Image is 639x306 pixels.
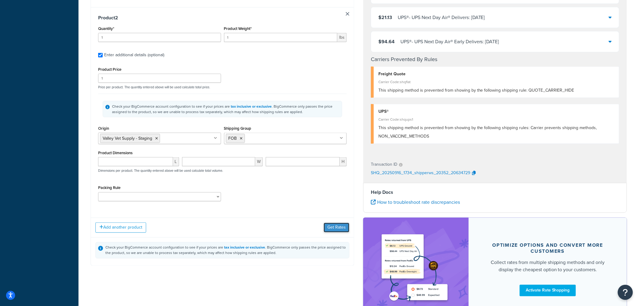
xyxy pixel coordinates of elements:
span: This shipping method is prevented from showing by the following shipping rules: Carrier prevents ... [378,125,597,139]
input: 0.0 [98,33,221,42]
div: Carrier Code: shqups1 [378,115,615,124]
button: Get Rates [324,223,349,233]
div: Check your BigCommerce account configuration to see if your prices are . BigCommerce only passes ... [105,245,347,256]
input: 0.00 [224,33,338,42]
a: Activate Rate Shopping [520,285,576,296]
div: Optimize options and convert more customers [483,243,612,255]
button: Add another product [95,223,146,233]
label: Shipping Group [224,126,252,131]
div: UPS® - UPS Next Day Air® Delivers: [DATE] [398,13,485,22]
div: Carrier Code: shqflat [378,78,615,86]
label: Quantity* [98,26,114,31]
p: Price per product. The quantity entered above will be used calculate total price. [97,85,348,89]
p: SHQ_20250916_1734_shipperws_20352_20634729 [371,169,470,178]
div: Freight Quote [378,70,615,78]
span: $21.13 [378,14,392,21]
label: Product Weight* [224,26,252,31]
a: tax inclusive or exclusive [231,104,272,109]
div: Collect rates from multiple shipping methods and only display the cheapest option to your customers. [483,259,612,274]
label: Origin [98,126,109,131]
div: UPS® - UPS Next Day Air® Early Delivers: [DATE] [400,37,499,46]
p: Transaction ID [371,160,397,169]
span: Valley Vet Supply - Staging [103,135,152,142]
span: H [340,157,347,166]
a: Remove Item [346,12,349,16]
p: Dimensions per product. The quantity entered above will be used calculate total volume. [97,168,223,173]
input: Enter additional details (optional) [98,53,103,57]
button: Open Resource Center [618,285,633,300]
div: Check your BigCommerce account configuration to see if your prices are . BigCommerce only passes ... [112,104,339,115]
div: UPS® [378,107,615,116]
label: Product Dimensions [98,151,133,155]
div: Enter additional details (optional) [104,51,164,59]
span: L [173,157,179,166]
a: tax inclusive or exclusive [224,245,265,250]
label: Product Price [98,67,121,72]
span: lbs [337,33,347,42]
span: W [255,157,263,166]
span: $94.64 [378,38,395,45]
label: Packing Rule [98,186,120,190]
h4: Carriers Prevented By Rules [371,55,619,63]
h4: Help Docs [371,189,619,196]
h3: Product 2 [98,15,347,21]
span: FOB [229,135,237,142]
span: This shipping method is prevented from showing by the following shipping rule: QUOTE_CARRIER_HIDE [378,87,574,93]
a: How to troubleshoot rate discrepancies [371,199,460,206]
